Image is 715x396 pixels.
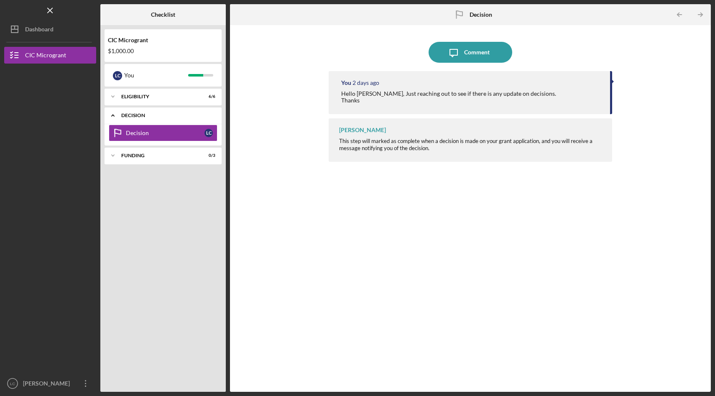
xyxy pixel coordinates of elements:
button: Comment [429,42,512,63]
div: L C [204,129,213,137]
div: ELIGIBILITY [121,94,194,99]
div: You [341,79,351,86]
div: Decision [121,113,211,118]
div: L C [113,71,122,80]
a: DecisionLC [109,125,217,141]
div: CIC Microgrant [25,47,66,66]
b: Checklist [151,11,175,18]
div: Hello [PERSON_NAME], Just reaching out to see if there is any update on decisions. Thanks [341,90,556,104]
div: 0 / 3 [200,153,215,158]
div: Dashboard [25,21,54,40]
button: LC[PERSON_NAME] [4,375,96,392]
button: Dashboard [4,21,96,38]
text: LC [10,381,15,386]
div: Decision [126,130,204,136]
div: 6 / 6 [200,94,215,99]
time: 2025-10-06 20:45 [352,79,379,86]
div: Comment [464,42,490,63]
div: FUNDING [121,153,194,158]
div: [PERSON_NAME] [339,127,386,133]
b: Decision [470,11,492,18]
div: CIC Microgrant [108,37,218,43]
div: [PERSON_NAME] [21,375,75,394]
span: This step will marked as complete when a decision is made on your grant application, and you will... [339,138,592,151]
button: CIC Microgrant [4,47,96,64]
div: $1,000.00 [108,48,218,54]
div: You [124,68,188,82]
